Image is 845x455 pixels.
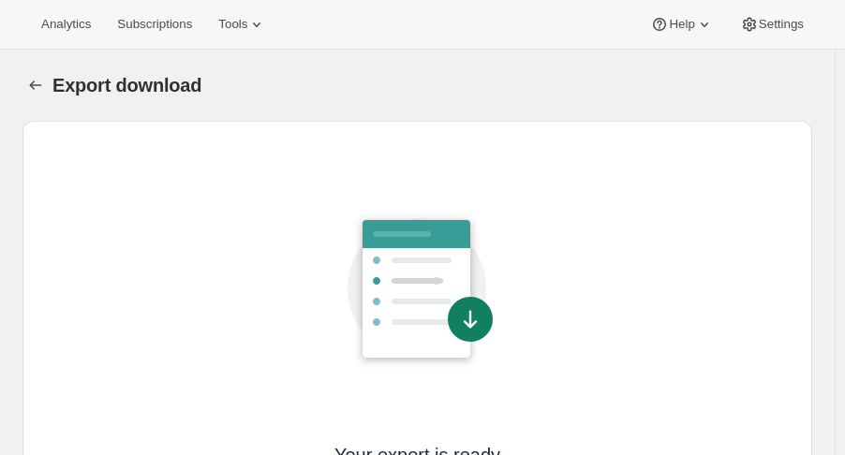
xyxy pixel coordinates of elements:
[639,11,724,37] button: Help
[22,72,49,98] button: Export download
[106,11,203,37] button: Subscriptions
[729,11,815,37] button: Settings
[117,17,192,32] span: Subscriptions
[30,11,102,37] button: Analytics
[218,17,247,32] span: Tools
[52,75,201,95] span: Export download
[207,11,277,37] button: Tools
[41,17,91,32] span: Analytics
[759,17,804,32] span: Settings
[669,17,694,32] span: Help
